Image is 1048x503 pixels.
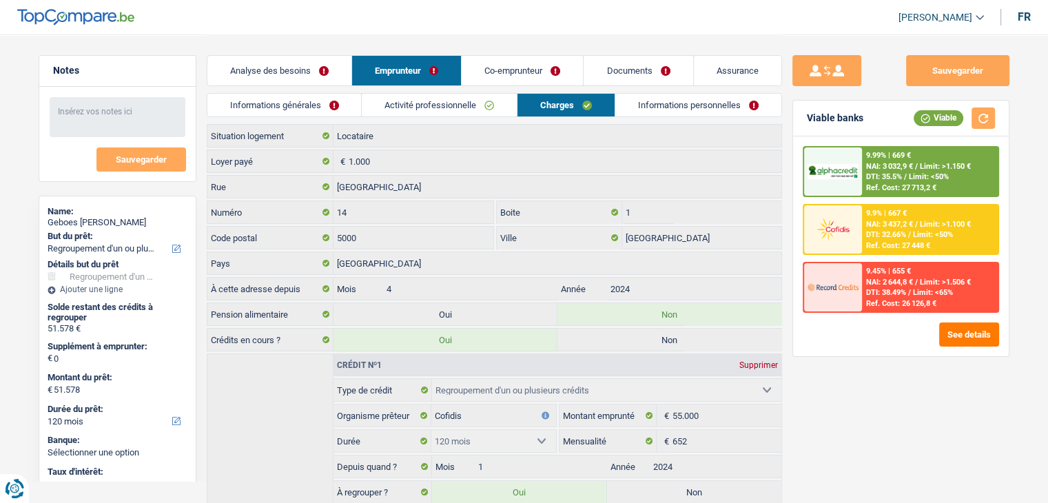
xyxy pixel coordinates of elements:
[48,259,187,270] div: Détails but du prêt
[48,353,52,364] span: €
[584,56,692,85] a: Documents
[615,94,781,116] a: Informations personnelles
[908,288,911,297] span: /
[48,323,187,334] div: 51.578 €
[207,56,351,85] a: Analyse des besoins
[48,466,185,478] label: Taux d'intérêt:
[808,274,859,300] img: Record Credits
[48,435,185,446] label: Banque:
[207,150,333,172] label: Loyer payé
[333,150,349,172] span: €
[116,155,167,164] span: Sauvegarder
[866,299,936,308] div: Ref. Cost: 26 126,8 €
[207,201,333,223] label: Numéro
[694,56,781,85] a: Assurance
[333,361,385,369] div: Crédit nº1
[866,278,913,287] span: NAI: 2 644,8 €
[333,278,382,300] label: Mois
[920,220,971,229] span: Limit: >1.100 €
[866,230,906,239] span: DTI: 32.66%
[475,455,606,478] input: MM
[333,430,431,452] label: Durée
[207,227,333,249] label: Code postal
[1018,10,1031,23] div: fr
[866,267,911,276] div: 9.45% | 655 €
[557,303,781,325] label: Non
[53,65,182,76] h5: Notes
[807,112,863,124] div: Viable banks
[432,455,475,478] label: Mois
[920,278,971,287] span: Limit: >1.506 €
[96,147,186,172] button: Sauvegarder
[866,241,930,250] div: Ref. Cost: 27 448 €
[207,329,333,351] label: Crédits en cours ?
[48,384,52,396] span: €
[333,481,432,503] label: À regrouper ?
[333,303,557,325] label: Oui
[736,361,781,369] div: Supprimer
[808,164,859,180] img: AlphaCredit
[497,201,622,223] label: Boite
[914,110,963,125] div: Viable
[48,231,185,242] label: But du prêt:
[432,481,606,503] label: Oui
[207,176,333,198] label: Rue
[866,172,902,181] span: DTI: 35.5%
[920,162,971,171] span: Limit: >1.150 €
[915,278,918,287] span: /
[866,162,913,171] span: NAI: 3 032,9 €
[48,206,187,217] div: Name:
[557,329,781,351] label: Non
[333,379,432,401] label: Type de crédit
[557,278,606,300] label: Année
[333,404,431,427] label: Organisme prêteur
[657,404,672,427] span: €
[48,372,185,383] label: Montant du prêt:
[48,302,187,323] div: Solde restant des crédits à regrouper
[207,125,333,147] label: Situation logement
[207,303,333,325] label: Pension alimentaire
[207,94,362,116] a: Informations générales
[333,455,432,478] label: Depuis quand ?
[48,341,185,352] label: Supplément à emprunter:
[866,151,911,160] div: 9.99% | 669 €
[887,6,984,29] a: [PERSON_NAME]
[908,230,911,239] span: /
[607,455,650,478] label: Année
[48,217,187,228] div: Geboes [PERSON_NAME]
[559,404,657,427] label: Montant emprunté
[48,285,187,294] div: Ajouter une ligne
[909,172,949,181] span: Limit: <50%
[657,430,672,452] span: €
[607,481,781,503] label: Non
[17,9,134,25] img: TopCompare Logo
[352,56,461,85] a: Emprunteur
[517,94,615,116] a: Charges
[462,56,583,85] a: Co-emprunteur
[898,12,972,23] span: [PERSON_NAME]
[915,162,918,171] span: /
[606,278,781,300] input: AAAA
[207,278,333,300] label: À cette adresse depuis
[913,230,953,239] span: Limit: <50%
[906,55,1009,86] button: Sauvegarder
[808,216,859,242] img: Cofidis
[904,172,907,181] span: /
[866,209,907,218] div: 9.9% | 667 €
[866,220,913,229] span: NAI: 3 437,2 €
[497,227,622,249] label: Ville
[333,329,557,351] label: Oui
[866,183,936,192] div: Ref. Cost: 27 713,2 €
[559,430,657,452] label: Mensualité
[207,252,333,274] label: Pays
[913,288,953,297] span: Limit: <65%
[382,278,557,300] input: MM
[48,404,185,415] label: Durée du prêt:
[939,322,999,347] button: See details
[915,220,918,229] span: /
[362,94,517,116] a: Activité professionnelle
[650,455,781,478] input: AAAA
[866,288,906,297] span: DTI: 38.49%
